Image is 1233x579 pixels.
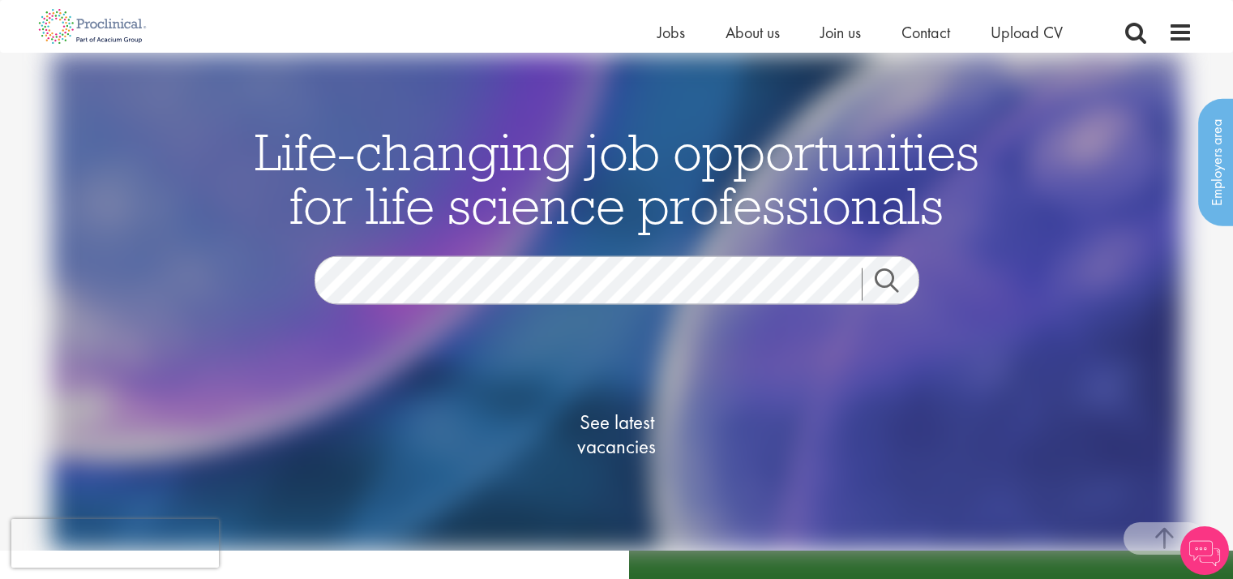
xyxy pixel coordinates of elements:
[901,22,950,43] a: Contact
[255,118,979,237] span: Life-changing job opportunities for life science professionals
[862,268,931,300] a: Job search submit button
[820,22,861,43] a: Join us
[536,345,698,523] a: See latestvacancies
[51,53,1182,551] img: candidate home
[536,410,698,458] span: See latest vacancies
[991,22,1063,43] a: Upload CV
[726,22,780,43] a: About us
[657,22,685,43] a: Jobs
[11,519,219,568] iframe: reCAPTCHA
[1180,526,1229,575] img: Chatbot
